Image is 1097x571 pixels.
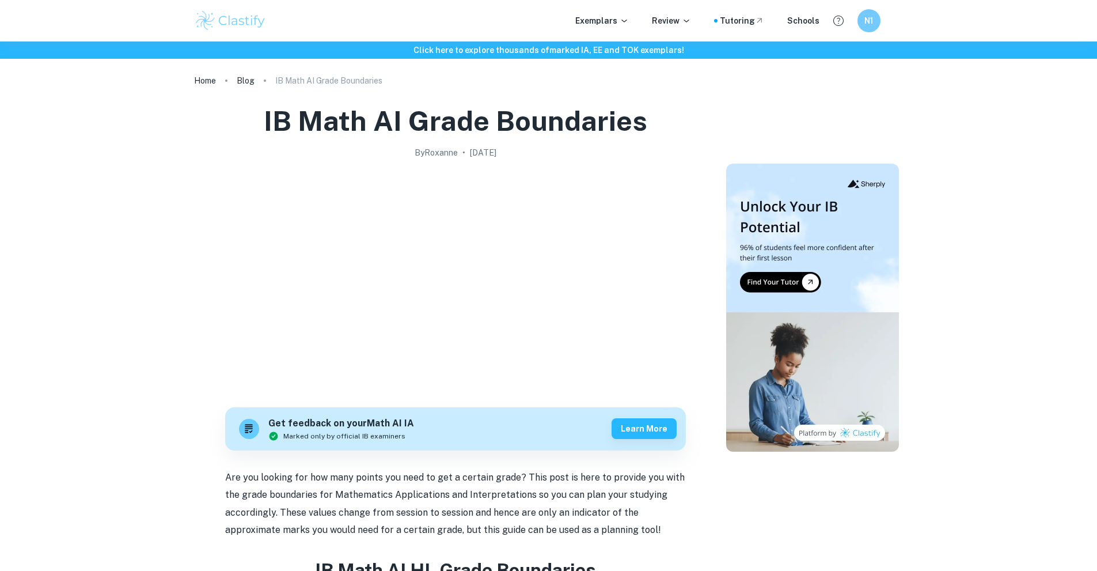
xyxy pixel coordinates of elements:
[194,9,267,32] img: Clastify logo
[225,407,686,451] a: Get feedback on yourMath AI IAMarked only by official IB examinersLearn more
[194,73,216,89] a: Home
[415,146,458,159] h2: By Roxanne
[462,146,465,159] p: •
[720,14,764,27] a: Tutoring
[283,431,405,441] span: Marked only by official IB examiners
[612,418,677,439] button: Learn more
[225,164,686,394] img: IB Math AI Grade Boundaries cover image
[225,469,686,539] p: Are you looking for how many points you need to get a certain grade? This post is here to provide...
[829,11,848,31] button: Help and Feedback
[857,9,880,32] button: N1
[787,14,819,27] a: Schools
[862,14,875,27] h6: N1
[652,14,691,27] p: Review
[470,146,496,159] h2: [DATE]
[275,74,382,87] p: IB Math AI Grade Boundaries
[2,44,1095,56] h6: Click here to explore thousands of marked IA, EE and TOK exemplars !
[726,164,899,452] img: Thumbnail
[237,73,255,89] a: Blog
[575,14,629,27] p: Exemplars
[268,417,414,431] h6: Get feedback on your Math AI IA
[264,103,647,139] h1: IB Math AI Grade Boundaries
